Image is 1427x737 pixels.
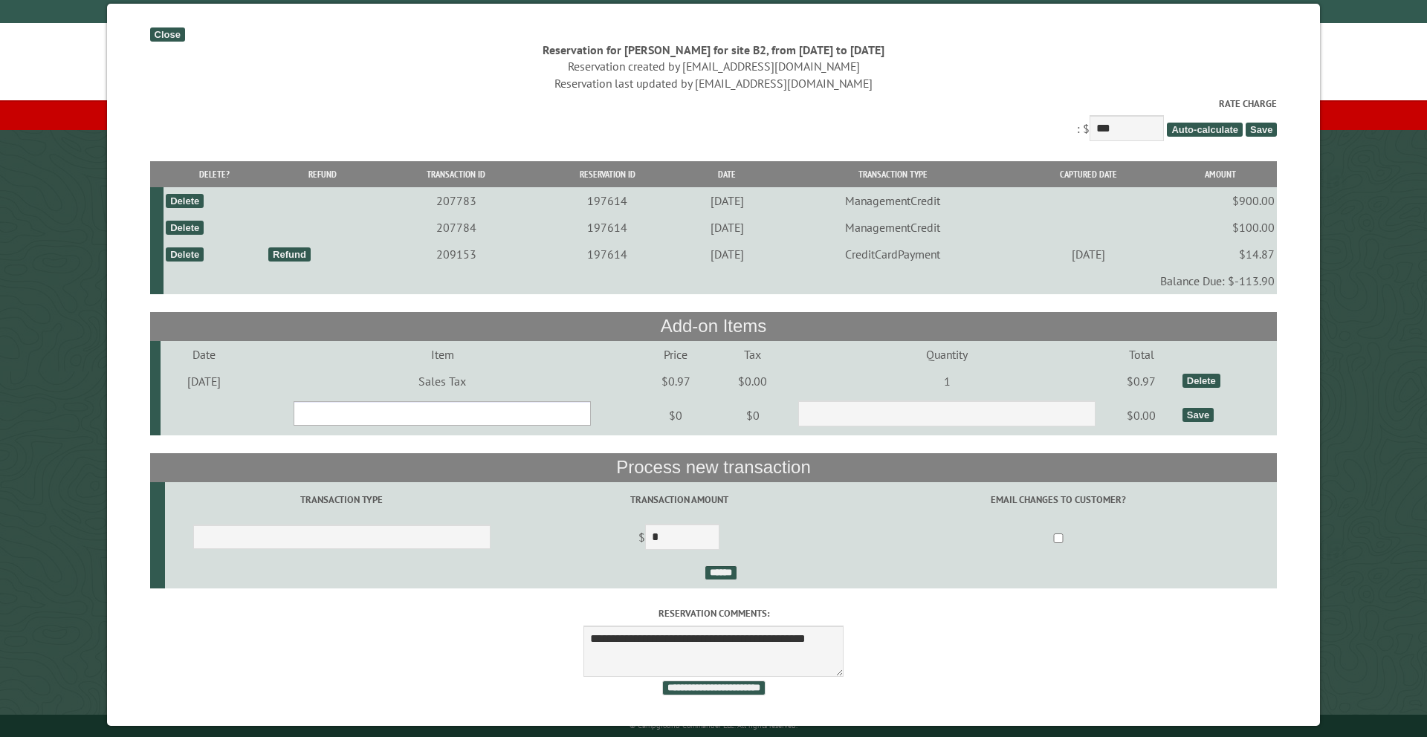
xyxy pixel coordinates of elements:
div: Refund [268,247,311,262]
td: ManagementCredit [773,187,1013,214]
td: $ [519,518,840,559]
td: [DATE] [681,187,772,214]
td: 207784 [379,214,534,241]
td: [DATE] [1013,241,1164,267]
th: Amount [1164,161,1277,187]
td: Tax [714,341,791,368]
td: $0 [638,395,714,436]
div: : $ [150,97,1278,145]
th: Date [681,161,772,187]
td: [DATE] [161,368,247,395]
div: Delete [166,247,204,262]
th: Delete? [164,161,266,187]
th: Transaction ID [379,161,534,187]
label: Rate Charge [150,97,1278,111]
td: $0.97 [1103,368,1180,395]
td: Item [247,341,638,368]
label: Transaction Type [167,493,517,507]
td: [DATE] [681,214,772,241]
td: $0 [714,395,791,436]
td: 197614 [534,241,682,267]
td: Date [161,341,247,368]
td: Quantity [791,341,1103,368]
td: ManagementCredit [773,214,1013,241]
td: $0.97 [638,368,714,395]
th: Add-on Items [150,312,1278,340]
td: $900.00 [1164,187,1277,214]
td: 197614 [534,214,682,241]
div: Reservation for [PERSON_NAME] for site B2, from [DATE] to [DATE] [150,42,1278,58]
td: 1 [791,368,1103,395]
td: [DATE] [681,241,772,267]
div: Reservation last updated by [EMAIL_ADDRESS][DOMAIN_NAME] [150,75,1278,91]
th: Reservation ID [534,161,682,187]
th: Refund [266,161,379,187]
td: $100.00 [1164,214,1277,241]
span: Save [1246,123,1277,137]
td: 207783 [379,187,534,214]
div: Delete [1182,374,1220,388]
td: $14.87 [1164,241,1277,267]
div: Save [1182,408,1214,422]
div: Delete [166,221,204,235]
td: $0.00 [714,368,791,395]
td: Price [638,341,714,368]
div: Delete [166,194,204,208]
th: Captured Date [1013,161,1164,187]
td: CreditCardPayment [773,241,1013,267]
td: $0.00 [1103,395,1180,436]
small: © Campground Commander LLC. All rights reserved. [630,721,797,730]
div: Close [150,27,185,42]
td: Total [1103,341,1180,368]
td: Sales Tax [247,368,638,395]
span: Auto-calculate [1167,123,1243,137]
label: Reservation comments: [150,606,1278,620]
td: Balance Due: $-113.90 [164,267,1277,294]
label: Email changes to customer? [842,493,1275,507]
th: Process new transaction [150,453,1278,481]
td: 197614 [534,187,682,214]
th: Transaction Type [773,161,1013,187]
div: Reservation created by [EMAIL_ADDRESS][DOMAIN_NAME] [150,58,1278,74]
label: Transaction Amount [521,493,838,507]
td: 209153 [379,241,534,267]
